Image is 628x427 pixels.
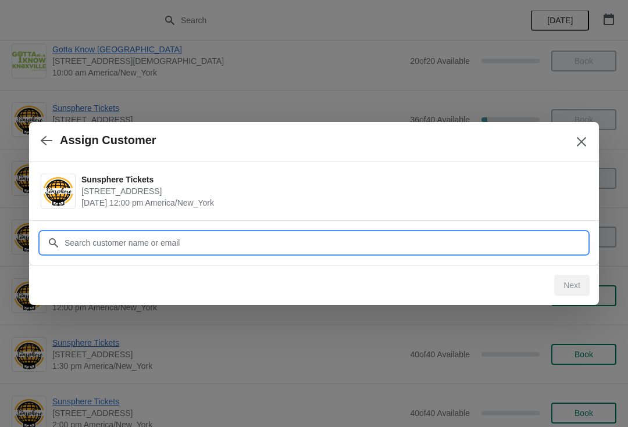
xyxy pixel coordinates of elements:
span: Sunsphere Tickets [81,174,581,185]
button: Close [571,131,592,152]
span: [STREET_ADDRESS] [81,185,581,197]
input: Search customer name or email [64,232,587,253]
h2: Assign Customer [60,134,156,147]
span: [DATE] 12:00 pm America/New_York [81,197,581,209]
img: Sunsphere Tickets | 810 Clinch Avenue, Knoxville, TN, USA | August 21 | 12:00 pm America/New_York [41,175,75,207]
